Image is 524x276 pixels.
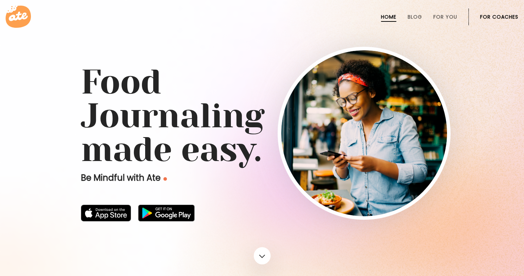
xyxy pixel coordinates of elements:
[81,65,444,167] h1: Food Journaling made easy.
[281,50,447,216] img: home-hero-img-rounded.png
[81,172,278,184] p: Be Mindful with Ate
[381,14,396,20] a: Home
[138,205,195,222] img: badge-download-google.png
[408,14,422,20] a: Blog
[81,205,131,222] img: badge-download-apple.svg
[480,14,518,20] a: For Coaches
[433,14,457,20] a: For You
